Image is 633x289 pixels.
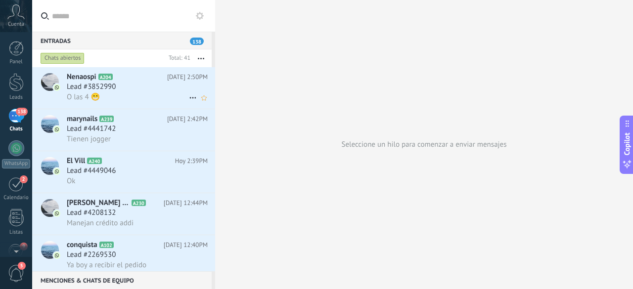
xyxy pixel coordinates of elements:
[67,114,97,124] span: marynails
[165,53,190,63] div: Total: 41
[67,198,130,208] span: [PERSON_NAME] Me
[67,156,85,166] span: El Vill
[32,271,212,289] div: Menciones & Chats de equipo
[2,159,30,168] div: WhatsApp
[20,175,28,183] span: 2
[87,158,101,164] span: A240
[67,176,75,186] span: Ok
[67,134,111,144] span: Tienen jogger
[67,124,116,134] span: Lead #4441742
[53,252,60,259] img: icon
[2,195,31,201] div: Calendario
[16,108,27,116] span: 138
[32,193,215,235] a: avataricon[PERSON_NAME] MeA230[DATE] 12:44PMLead #4208132Manejan crédito addi
[41,52,85,64] div: Chats abiertos
[32,67,215,109] a: avatariconNenaospiA204[DATE] 2:50PMLead #3852990O las 4 😁
[67,72,96,82] span: Nenaospi
[167,114,208,124] span: [DATE] 2:42PM
[18,262,26,270] span: 5
[99,242,114,248] span: A102
[2,229,31,236] div: Listas
[67,240,97,250] span: conquista
[67,260,146,270] span: Ya boy a recibir el pedido
[53,168,60,175] img: icon
[32,109,215,151] a: avatariconmarynailsA239[DATE] 2:42PMLead #4441742Tienen jogger
[167,72,208,82] span: [DATE] 2:50PM
[164,198,208,208] span: [DATE] 12:44PM
[2,59,31,65] div: Panel
[2,94,31,101] div: Leads
[53,126,60,133] img: icon
[190,38,204,45] span: 138
[32,235,215,277] a: avatariconconquistaA102[DATE] 12:40PMLead #2269530Ya boy a recibir el pedido
[98,74,113,80] span: A204
[175,156,208,166] span: Hoy 2:39PM
[190,49,212,67] button: Más
[67,92,100,102] span: O las 4 😁
[2,126,31,132] div: Chats
[99,116,114,122] span: A239
[622,132,632,155] span: Copilot
[32,151,215,193] a: avatariconEl VillA240Hoy 2:39PMLead #4449046Ok
[53,84,60,91] img: icon
[67,166,116,176] span: Lead #4449046
[32,32,212,49] div: Entradas
[164,240,208,250] span: [DATE] 12:40PM
[67,208,116,218] span: Lead #4208132
[67,82,116,92] span: Lead #3852990
[8,21,24,28] span: Cuenta
[132,200,146,206] span: A230
[67,250,116,260] span: Lead #2269530
[53,210,60,217] img: icon
[67,218,134,228] span: Manejan crédito addi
